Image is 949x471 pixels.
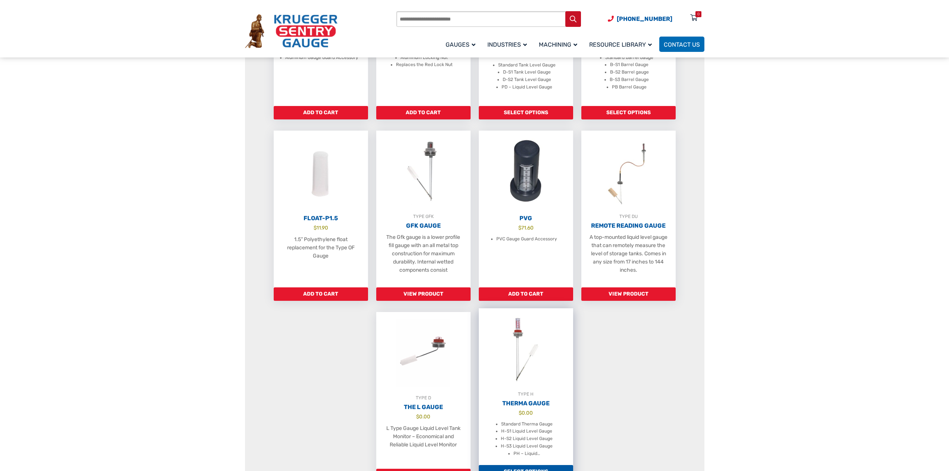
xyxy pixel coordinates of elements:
[274,106,368,119] a: Add to cart: “ALG-H”
[274,131,368,213] img: Float-P1.5
[281,235,361,260] p: 1.5” Polyethylene float replacement for the Type OF Gauge
[581,131,676,213] img: Remote Reading Gauge
[581,287,676,301] a: Read more about “Remote Reading Gauge”
[664,41,700,48] span: Contact Us
[502,84,552,91] li: PD – Liquid Level Gauge
[245,14,337,49] img: Krueger Sentry Gauge
[483,35,534,53] a: Industries
[479,131,573,287] a: PVG $71.60 PVC Gauge Guard Accessory
[697,11,700,17] div: 0
[274,215,368,222] h2: Float-P1.5
[441,35,483,53] a: Gauges
[479,390,573,398] div: TYPE H
[274,131,368,287] a: Float-P1.5 $11.90 1.5” Polyethylene float replacement for the Type OF Gauge
[610,61,648,69] li: B-S1 Barrel Gauge
[581,213,676,220] div: TYPE DU
[416,414,419,419] span: $
[501,428,552,435] li: H-S1 Liquid Level Gauge
[396,61,453,69] li: Replaces the Red Lock Nut
[612,84,647,91] li: PB Barrel Gauge
[589,41,652,48] span: Resource Library
[581,222,676,230] h2: Remote Reading Gauge
[479,106,573,119] a: Add to cart: “At A Glance”
[519,410,522,416] span: $
[479,400,573,407] h2: Therma Gauge
[518,225,534,231] bdi: 71.60
[479,308,573,390] img: Therma Gauge
[498,62,556,69] li: Standard Tank Level Gauge
[581,106,676,119] a: Add to cart: “Barrel Gauge”
[314,225,317,231] span: $
[503,69,551,76] li: D-S1 Tank Level Gauge
[314,225,328,231] bdi: 11.90
[384,424,463,449] p: L Type Gauge Liquid Level Tank Monitor – Economical and Reliable Liquid Level Monitor
[479,131,573,213] img: PVG
[479,215,573,222] h2: PVG
[376,287,471,301] a: Read more about “GFK Gauge”
[610,69,649,76] li: B-S2 Barrel gauge
[534,35,585,53] a: Machining
[501,435,553,443] li: H-S2 Liquid Level Gauge
[585,35,659,53] a: Resource Library
[589,233,668,274] p: A top-mounted liquid level gauge that can remotely measure the level of storage tanks. Comes in a...
[608,14,672,24] a: Phone Number (920) 434-8860
[617,15,672,22] span: [PHONE_NUMBER]
[376,106,471,119] a: Add to cart: “ALN”
[376,394,471,402] div: TYPE D
[376,131,471,213] img: GFK Gauge
[384,233,463,274] p: The Gfk gauge is a lower profile fill gauge with an all metal top construction for maximum durabi...
[518,225,521,231] span: $
[376,403,471,411] h2: The L Gauge
[479,287,573,301] a: Add to cart: “PVG”
[501,421,553,428] li: Standard Therma Gauge
[376,222,471,230] h2: GFK Gauge
[376,312,471,469] a: TYPE DThe L Gauge $0.00 L Type Gauge Liquid Level Tank Monitor – Economical and Reliable Liquid L...
[274,287,368,301] a: Add to cart: “Float-P1.5”
[503,76,551,84] li: D-S2 Tank Level Gauge
[513,450,540,458] li: PH – Liquid…
[539,41,577,48] span: Machining
[376,131,471,287] a: TYPE GFKGFK Gauge The Gfk gauge is a lower profile fill gauge with an all metal top construction ...
[581,131,676,287] a: TYPE DURemote Reading Gauge A top-mounted liquid level gauge that can remotely measure the level ...
[376,312,471,394] img: The L Gauge
[446,41,475,48] span: Gauges
[487,41,527,48] span: Industries
[416,414,430,419] bdi: 0.00
[376,213,471,220] div: TYPE GFK
[479,308,573,465] a: TYPE HTherma Gauge $0.00 Standard Therma Gauge H-S1 Liquid Level Gauge H-S2 Liquid Level Gauge H-...
[610,76,649,84] li: B-S3 Barrel Gauge
[659,37,704,52] a: Contact Us
[496,235,557,243] li: PVC Gauge Guard Accessory
[501,443,553,450] li: H-S3 Liquid Level Gauge
[519,410,533,416] bdi: 0.00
